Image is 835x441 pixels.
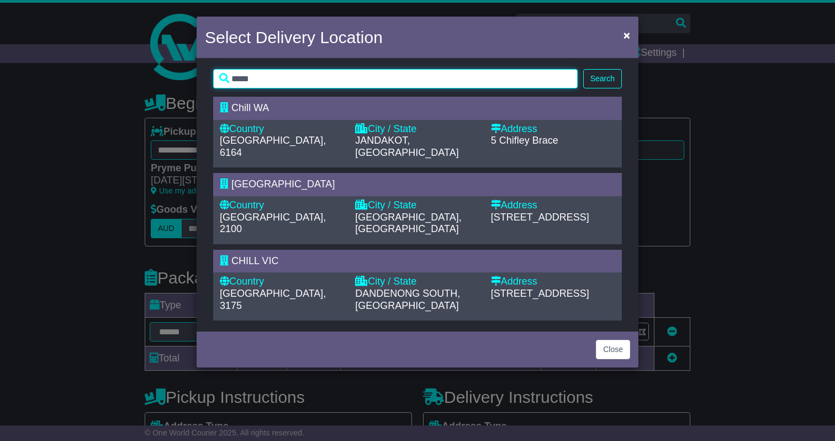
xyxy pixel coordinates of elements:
[355,212,461,235] span: [GEOGRAPHIC_DATA], [GEOGRAPHIC_DATA]
[220,288,326,311] span: [GEOGRAPHIC_DATA], 3175
[231,102,269,113] span: Chill WA
[618,24,636,46] button: Close
[491,288,589,299] span: [STREET_ADDRESS]
[355,123,479,135] div: City / State
[220,135,326,158] span: [GEOGRAPHIC_DATA], 6164
[491,200,615,212] div: Address
[596,340,630,359] button: Close
[491,123,615,135] div: Address
[355,200,479,212] div: City / State
[583,69,622,88] button: Search
[355,135,458,158] span: JANDAKOT, [GEOGRAPHIC_DATA]
[355,276,479,288] div: City / State
[491,135,558,146] span: 5 Chifley Brace
[220,212,326,235] span: [GEOGRAPHIC_DATA], 2100
[231,179,335,190] span: [GEOGRAPHIC_DATA]
[220,200,344,212] div: Country
[355,288,460,311] span: DANDENONG SOUTH, [GEOGRAPHIC_DATA]
[220,123,344,135] div: Country
[220,276,344,288] div: Country
[491,212,589,223] span: [STREET_ADDRESS]
[623,29,630,41] span: ×
[491,276,615,288] div: Address
[231,255,278,266] span: CHILL VIC
[205,25,383,50] h4: Select Delivery Location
